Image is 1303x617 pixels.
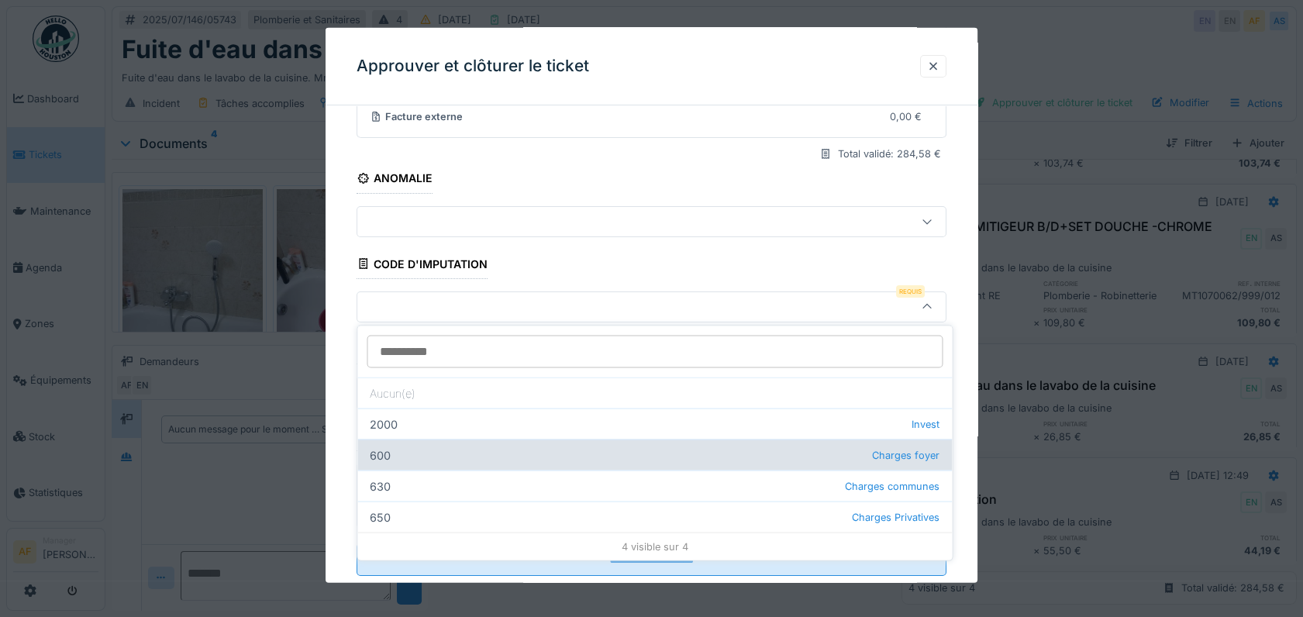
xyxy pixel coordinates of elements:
div: 650 [357,502,952,533]
span: Invest [912,416,939,431]
div: 630 [357,471,952,502]
span: Charges Privatives [852,509,939,524]
h3: Approuver et clôturer le ticket [357,57,589,76]
div: Anomalie [357,167,433,193]
span: Charges foyer [872,447,939,462]
div: 600 [357,439,952,471]
div: 0,00 € [890,109,922,124]
div: 2000 [357,408,952,439]
span: Charges communes [845,478,939,493]
div: Aucun(e) [357,377,952,408]
div: Code d'imputation [357,252,488,278]
div: Total validé: 284,58 € [838,146,941,161]
div: Requis [896,285,925,298]
div: Facture externe [370,109,878,124]
summary: Facture externe0,00 € [364,102,939,131]
div: 4 visible sur 4 [357,533,952,560]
